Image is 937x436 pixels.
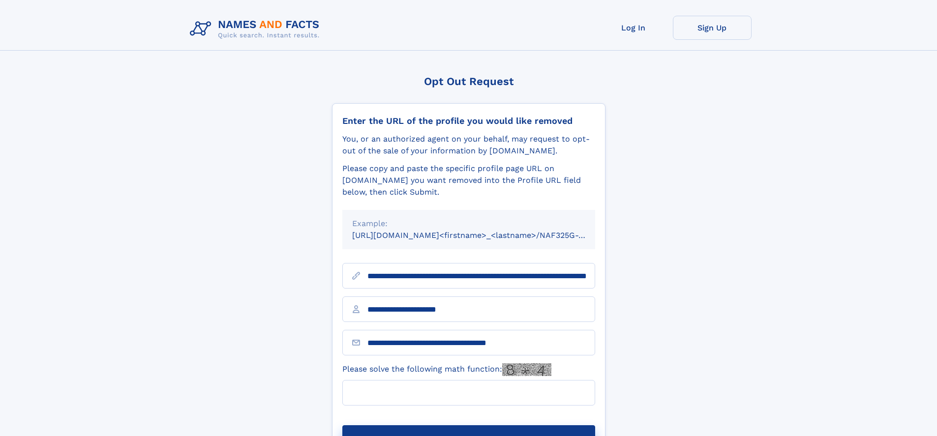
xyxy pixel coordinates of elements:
div: Enter the URL of the profile you would like removed [342,116,595,126]
div: Opt Out Request [332,75,605,87]
a: Sign Up [673,16,752,40]
img: Logo Names and Facts [186,16,328,42]
div: Example: [352,218,585,230]
small: [URL][DOMAIN_NAME]<firstname>_<lastname>/NAF325G-xxxxxxxx [352,231,614,240]
label: Please solve the following math function: [342,363,551,376]
a: Log In [594,16,673,40]
div: Please copy and paste the specific profile page URL on [DOMAIN_NAME] you want removed into the Pr... [342,163,595,198]
div: You, or an authorized agent on your behalf, may request to opt-out of the sale of your informatio... [342,133,595,157]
